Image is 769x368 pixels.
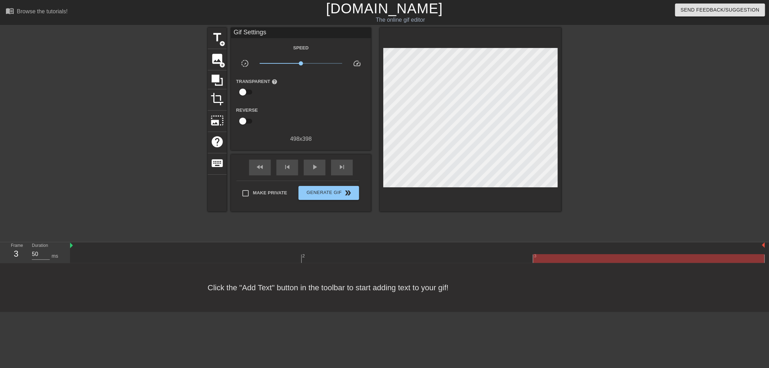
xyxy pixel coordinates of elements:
a: Browse the tutorials! [6,7,68,18]
span: fast_rewind [256,163,264,171]
div: 498 x 398 [231,135,371,143]
div: 2 [302,252,306,259]
span: slow_motion_video [241,59,249,68]
span: play_arrow [310,163,319,171]
span: crop [211,92,224,106]
span: help [272,79,277,85]
img: bound-end.png [762,242,765,248]
div: Gif Settings [231,28,371,38]
span: speed [353,59,361,68]
span: skip_previous [283,163,291,171]
label: Duration [32,244,48,248]
div: Browse the tutorials! [17,8,68,14]
label: Transparent [236,78,277,85]
span: photo_size_select_large [211,114,224,127]
span: Make Private [253,189,287,196]
div: ms [52,252,58,260]
button: Generate Gif [298,186,359,200]
div: The online gif editor [260,16,541,24]
span: skip_next [338,163,346,171]
span: title [211,31,224,44]
span: add_circle [219,62,225,68]
span: help [211,135,224,148]
span: Generate Gif [301,189,356,197]
span: menu_book [6,7,14,15]
span: keyboard [211,157,224,170]
label: Speed [293,44,309,51]
span: double_arrow [344,189,352,197]
span: add_circle [219,41,225,47]
div: 3 [11,248,21,260]
a: [DOMAIN_NAME] [326,1,443,16]
span: image [211,52,224,65]
div: Frame [6,242,27,263]
button: Send Feedback/Suggestion [675,4,765,16]
label: Reverse [236,107,258,114]
span: Send Feedback/Suggestion [681,6,760,14]
div: 3 [534,252,538,259]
